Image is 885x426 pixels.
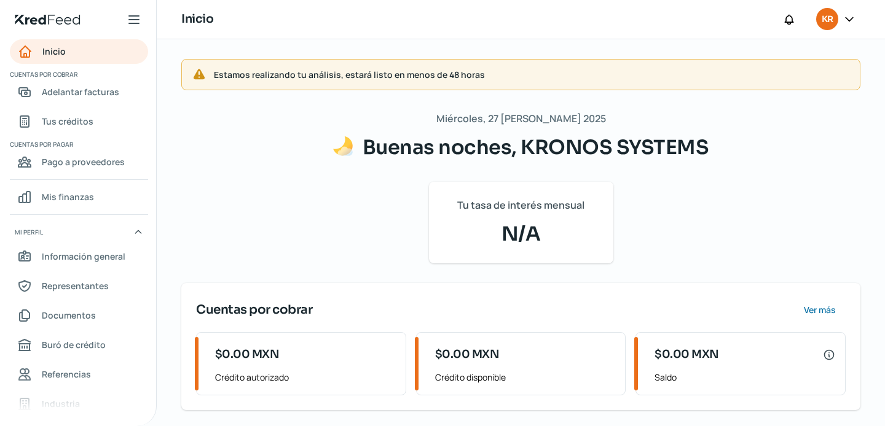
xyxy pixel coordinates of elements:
a: Mis finanzas [10,185,148,209]
a: Buró de crédito [10,333,148,357]
span: Mi perfil [15,227,43,238]
span: Representantes [42,278,109,293]
a: Industria [10,392,148,416]
a: Información general [10,244,148,269]
span: $0.00 MXN [215,346,280,363]
span: Pago a proveedores [42,154,125,169]
a: Tus créditos [10,109,148,134]
h1: Inicio [181,10,213,28]
span: Mis finanzas [42,189,94,204]
button: Ver más [793,298,846,322]
a: Inicio [10,39,148,64]
span: Cuentas por cobrar [196,301,312,319]
span: Información general [42,249,125,264]
span: Crédito autorizado [215,370,396,385]
span: Cuentas por pagar [10,139,146,150]
a: Representantes [10,274,148,298]
span: Buenas noches, KRONOS SYSTEMS [363,135,709,160]
span: $0.00 MXN [435,346,500,363]
span: Crédito disponible [435,370,616,385]
span: $0.00 MXN [655,346,719,363]
span: Miércoles, 27 [PERSON_NAME] 2025 [436,110,606,128]
span: Cuentas por cobrar [10,69,146,80]
a: Documentos [10,303,148,328]
span: Buró de crédito [42,337,106,352]
span: Ver más [804,306,836,314]
a: Pago a proveedores [10,150,148,174]
span: Tus créditos [42,114,93,129]
span: Estamos realizando tu análisis, estará listo en menos de 48 horas [214,67,850,82]
span: Documentos [42,308,96,323]
span: Adelantar facturas [42,84,119,99]
span: Inicio [42,44,66,59]
span: Referencias [42,366,91,382]
span: Industria [42,396,80,411]
span: Saldo [655,370,835,385]
a: Adelantar facturas [10,80,148,104]
a: Referencias [10,362,148,387]
span: N/A [444,219,599,249]
img: Saludos [333,136,353,156]
span: Tu tasa de interés mensual [457,196,584,214]
span: KR [822,12,833,27]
